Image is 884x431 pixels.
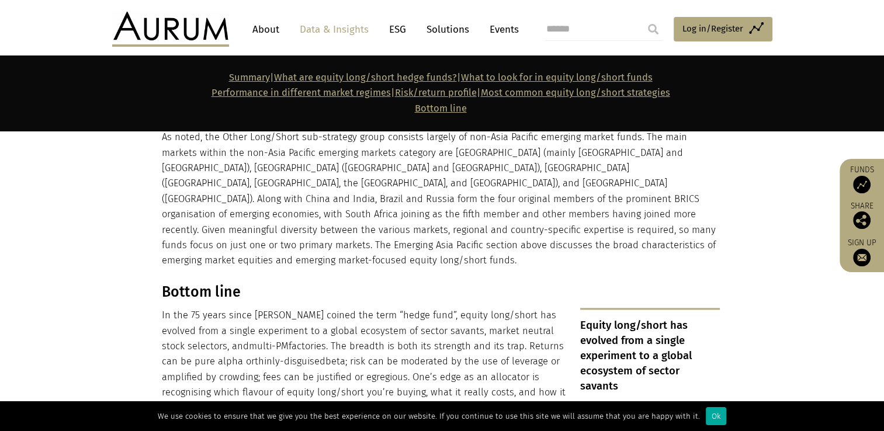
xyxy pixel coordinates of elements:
a: Risk/return profile [395,87,477,98]
a: Data & Insights [294,19,375,40]
a: Solutions [421,19,475,40]
strong: | | | | [212,72,670,114]
p: In the 75 years since [PERSON_NAME] coined the term “hedge fund”, equity long/short has evolved f... [162,308,720,416]
span: thinly-disguised [255,356,325,367]
a: Summary [229,72,270,83]
img: Access Funds [853,176,871,193]
a: Log in/Register [674,17,772,41]
img: Share this post [853,211,871,229]
a: Performance in different market regimes [212,87,391,98]
span: Log in/Register [682,22,743,36]
a: Events [484,19,519,40]
p: As noted, the Other Long/Short sub-strategy group consists largely of non-Asia Pacific emerging m... [162,112,720,268]
div: Share [845,202,878,229]
a: What to look for in equity long/short funds [461,72,653,83]
a: Sign up [845,238,878,266]
span: multi-PM [249,340,289,352]
a: Funds [845,165,878,193]
input: Submit [642,18,665,41]
a: Most common equity long/short strategies [481,87,670,98]
a: ESG [383,19,412,40]
h3: Bottom line [162,283,720,301]
img: Sign up to our newsletter [853,249,871,266]
a: About [247,19,285,40]
img: Aurum [112,12,229,47]
p: Equity long/short has evolved from a single experiment to a global ecosystem of sector savants [580,308,720,404]
a: Bottom line [415,103,467,114]
div: Ok [706,407,726,425]
a: What are equity long/short hedge funds? [274,72,457,83]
